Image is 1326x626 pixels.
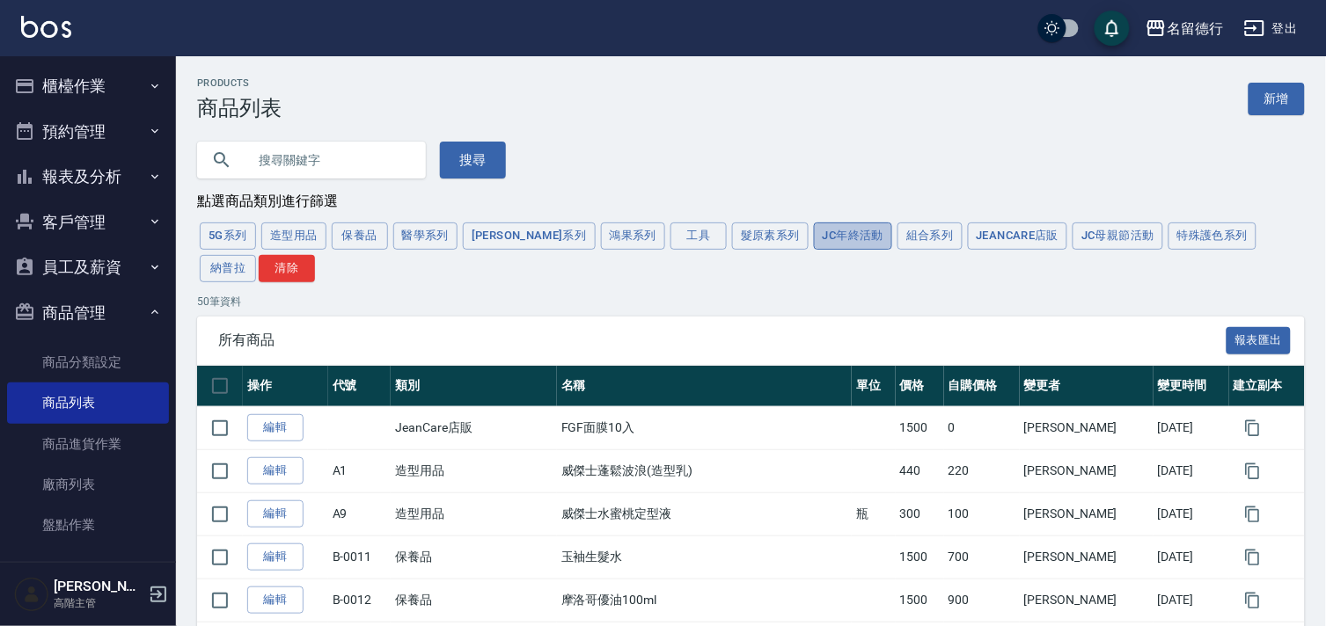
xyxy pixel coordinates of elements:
[7,200,169,245] button: 客戶管理
[247,457,304,484] a: 編輯
[1168,222,1256,250] button: 特殊護色系列
[7,342,169,382] a: 商品分類設定
[896,535,944,579] td: 1500
[557,366,853,407] th: 名稱
[7,382,169,423] a: 商品列表
[54,595,143,611] p: 高階主管
[197,193,1305,211] div: 點選商品類別進行篩選
[197,294,1305,309] p: 50 筆資料
[7,290,169,336] button: 商品管理
[391,492,557,535] td: 造型用品
[21,16,71,38] img: Logo
[944,406,1020,449] td: 0
[944,535,1020,579] td: 700
[54,578,143,595] h5: [PERSON_NAME]
[1229,366,1305,407] th: 建立副本
[328,492,392,535] td: A9
[7,424,169,464] a: 商品進貨作業
[7,63,169,109] button: 櫃檯作業
[968,222,1068,250] button: JeanCare店販
[557,406,853,449] td: FGF面膜10入
[247,543,304,571] a: 編輯
[1167,18,1223,40] div: 名留德行
[944,366,1020,407] th: 自購價格
[896,579,944,622] td: 1500
[1227,327,1292,354] button: 報表匯出
[328,535,392,579] td: B-0011
[391,535,557,579] td: 保養品
[1154,366,1229,407] th: 變更時間
[1139,11,1230,47] button: 名留德行
[1020,535,1154,579] td: [PERSON_NAME]
[852,492,896,535] td: 瓶
[1154,406,1229,449] td: [DATE]
[944,579,1020,622] td: 900
[944,492,1020,535] td: 100
[1154,535,1229,579] td: [DATE]
[1154,492,1229,535] td: [DATE]
[814,222,892,250] button: JC年終活動
[897,222,963,250] button: 組合系列
[243,366,328,407] th: 操作
[7,464,169,505] a: 廠商列表
[247,586,304,614] a: 編輯
[896,449,944,492] td: 440
[1249,83,1305,115] a: 新增
[557,492,853,535] td: 威傑士水蜜桃定型液
[7,552,169,598] button: 行銷工具
[1154,579,1229,622] td: [DATE]
[670,222,727,250] button: 工具
[328,366,392,407] th: 代號
[197,96,282,120] h3: 商品列表
[393,222,458,250] button: 醫學系列
[328,579,392,622] td: B-0012
[463,222,596,250] button: [PERSON_NAME]系列
[14,577,49,612] img: Person
[247,500,304,528] a: 編輯
[557,579,853,622] td: 摩洛哥優油100ml
[732,222,809,250] button: 髮原素系列
[1154,449,1229,492] td: [DATE]
[944,449,1020,492] td: 220
[1020,449,1154,492] td: [PERSON_NAME]
[328,449,392,492] td: A1
[896,406,944,449] td: 1500
[332,222,388,250] button: 保養品
[391,406,557,449] td: JeanCare店販
[896,366,944,407] th: 價格
[259,255,315,282] button: 清除
[246,136,412,184] input: 搜尋關鍵字
[1237,12,1305,45] button: 登出
[601,222,666,250] button: 鴻果系列
[1227,331,1292,347] a: 報表匯出
[200,222,256,250] button: 5G系列
[852,366,896,407] th: 單位
[1095,11,1130,46] button: save
[1020,406,1154,449] td: [PERSON_NAME]
[557,449,853,492] td: 威傑士蓬鬆波浪(造型乳)
[896,492,944,535] td: 300
[7,109,169,155] button: 預約管理
[1073,222,1163,250] button: JC母親節活動
[440,142,506,178] button: 搜尋
[391,449,557,492] td: 造型用品
[1020,579,1154,622] td: [PERSON_NAME]
[200,255,256,282] button: 納普拉
[261,222,326,250] button: 造型用品
[7,505,169,545] a: 盤點作業
[557,535,853,579] td: 玉袖生髮水
[7,154,169,200] button: 報表及分析
[7,244,169,290] button: 員工及薪資
[391,579,557,622] td: 保養品
[197,77,282,89] h2: Products
[247,414,304,441] a: 編輯
[218,331,1227,349] span: 所有商品
[391,366,557,407] th: 類別
[1020,366,1154,407] th: 變更者
[1020,492,1154,535] td: [PERSON_NAME]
